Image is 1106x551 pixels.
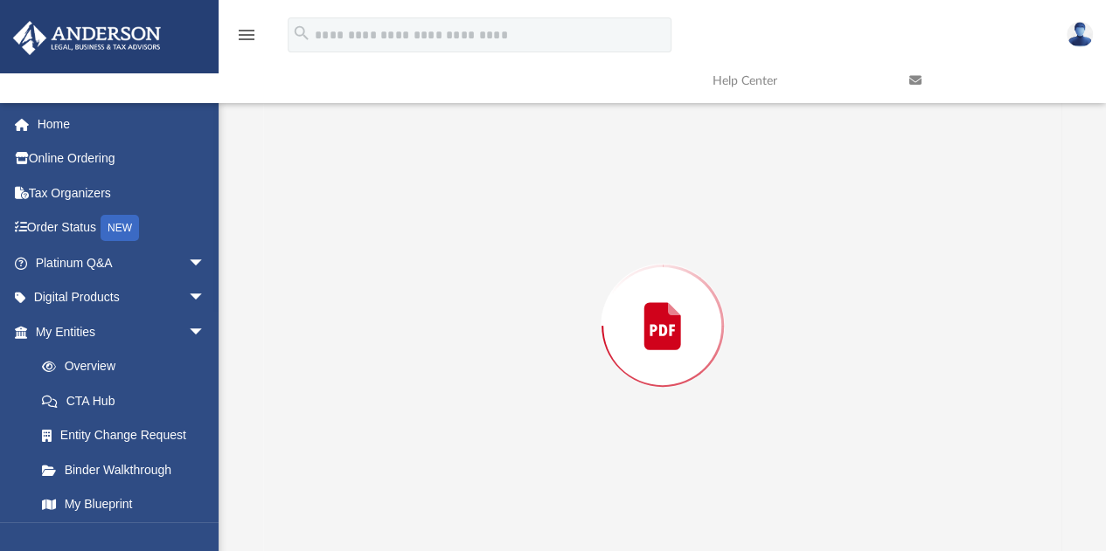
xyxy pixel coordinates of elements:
[236,33,257,45] a: menu
[292,24,311,43] i: search
[101,215,139,241] div: NEW
[12,280,232,315] a: Digital Productsarrow_drop_down
[699,46,896,115] a: Help Center
[12,107,232,141] a: Home
[12,314,232,349] a: My Entitiesarrow_drop_down
[236,24,257,45] i: menu
[24,349,232,384] a: Overview
[12,245,232,280] a: Platinum Q&Aarrow_drop_down
[8,21,166,55] img: Anderson Advisors Platinum Portal
[12,210,232,246] a: Order StatusNEW
[188,280,223,316] span: arrow_drop_down
[24,452,232,487] a: Binder Walkthrough
[24,487,223,522] a: My Blueprint
[1067,22,1093,47] img: User Pic
[188,314,223,350] span: arrow_drop_down
[12,176,232,210] a: Tax Organizers
[12,141,232,176] a: Online Ordering
[24,383,232,418] a: CTA Hub
[24,418,232,453] a: Entity Change Request
[188,245,223,281] span: arrow_drop_down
